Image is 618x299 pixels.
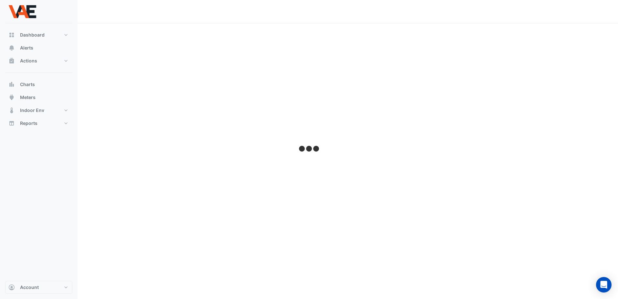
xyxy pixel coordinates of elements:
span: Meters [20,94,36,101]
button: Reports [5,117,72,130]
button: Account [5,281,72,294]
app-icon: Dashboard [8,32,15,38]
span: Dashboard [20,32,45,38]
app-icon: Actions [8,58,15,64]
span: Alerts [20,45,33,51]
span: Actions [20,58,37,64]
app-icon: Charts [8,81,15,88]
span: Account [20,284,39,291]
app-icon: Indoor Env [8,107,15,114]
span: Reports [20,120,37,127]
app-icon: Reports [8,120,15,127]
app-icon: Alerts [8,45,15,51]
app-icon: Meters [8,94,15,101]
span: Indoor Env [20,107,44,114]
button: Actions [5,54,72,67]
button: Indoor Env [5,104,72,117]
span: Charts [20,81,35,88]
button: Dashboard [5,28,72,41]
button: Alerts [5,41,72,54]
button: Charts [5,78,72,91]
div: Open Intercom Messenger [596,277,612,293]
button: Meters [5,91,72,104]
img: Company Logo [8,5,37,18]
